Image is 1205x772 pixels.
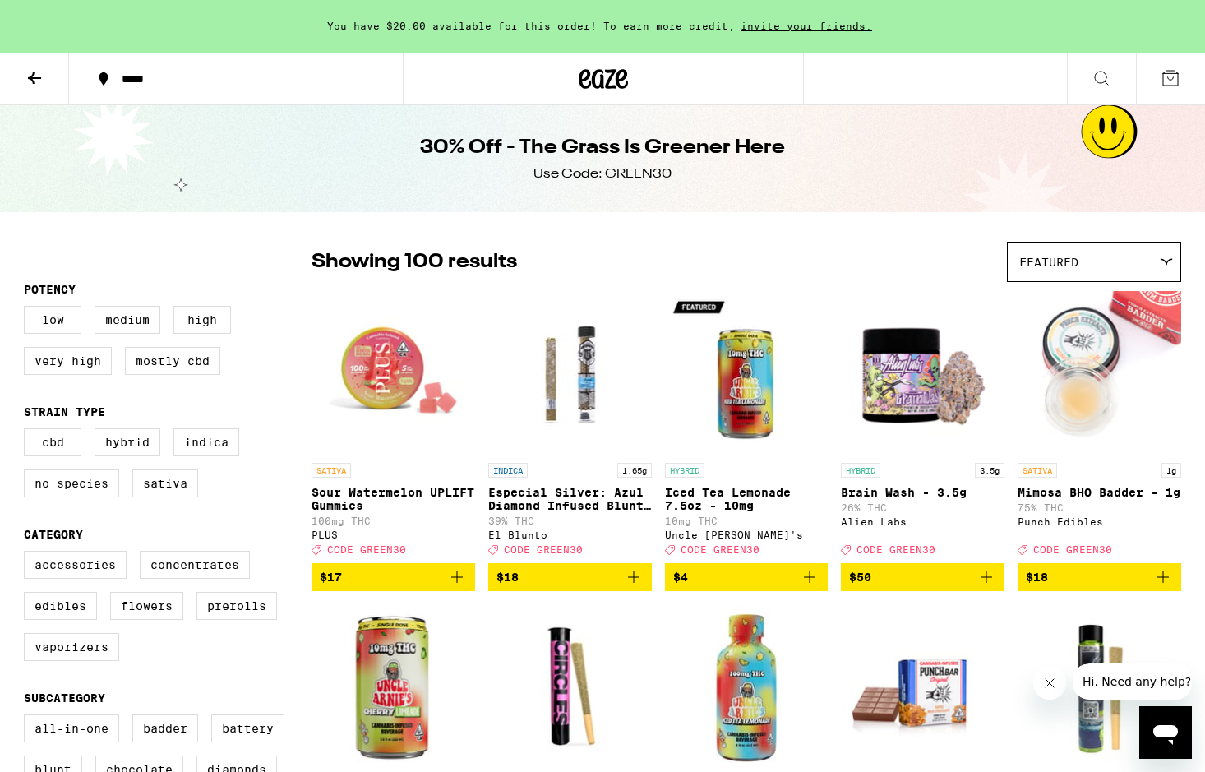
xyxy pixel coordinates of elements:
[95,306,160,334] label: Medium
[420,134,785,162] h1: 30% Off - The Grass Is Greener Here
[24,714,119,742] label: All-In-One
[1073,663,1192,700] iframe: Message from company
[617,463,652,478] p: 1.65g
[735,21,878,31] span: invite your friends.
[841,463,880,478] p: HYBRID
[1139,706,1192,759] iframe: Button to launch messaging window
[173,428,239,456] label: Indica
[488,563,652,591] button: Add to bag
[110,592,183,620] label: Flowers
[1018,604,1181,769] img: Alien Labs - BK Satellite - 1g
[327,544,406,555] span: CODE GREEN30
[1018,290,1181,563] a: Open page for Mimosa BHO Badder - 1g from Punch Edibles
[665,563,829,591] button: Add to bag
[95,428,160,456] label: Hybrid
[312,463,351,478] p: SATIVA
[312,563,475,591] button: Add to bag
[665,529,829,540] div: Uncle [PERSON_NAME]'s
[488,529,652,540] div: El Blunto
[312,290,475,455] img: PLUS - Sour Watermelon UPLIFT Gummies
[841,502,1004,513] p: 26% THC
[1018,290,1181,455] img: Punch Edibles - Mimosa BHO Badder - 1g
[327,21,735,31] span: You have $20.00 available for this order! To earn more credit,
[488,463,528,478] p: INDICA
[24,551,127,579] label: Accessories
[975,463,1004,478] p: 3.5g
[841,290,1004,455] img: Alien Labs - Brain Wash - 3.5g
[488,290,652,455] img: El Blunto - Especial Silver: Azul Diamond Infused Blunt - 1.65g
[24,428,81,456] label: CBD
[1026,571,1048,584] span: $18
[488,604,652,769] img: Circles Base Camp - Grape Ape - 1g
[1033,667,1066,700] iframe: Close message
[24,405,105,418] legend: Strain Type
[312,290,475,563] a: Open page for Sour Watermelon UPLIFT Gummies from PLUS
[665,515,829,526] p: 10mg THC
[312,529,475,540] div: PLUS
[132,469,198,497] label: Sativa
[1018,486,1181,499] p: Mimosa BHO Badder - 1g
[841,563,1004,591] button: Add to bag
[320,571,342,584] span: $17
[140,551,250,579] label: Concentrates
[24,528,83,541] legend: Category
[681,544,759,555] span: CODE GREEN30
[533,165,672,183] div: Use Code: GREEN30
[24,469,119,497] label: No Species
[665,463,704,478] p: HYBRID
[24,283,76,296] legend: Potency
[841,604,1004,769] img: Punch Edibles - Toffee Milk Chocolate
[1033,544,1112,555] span: CODE GREEN30
[841,290,1004,563] a: Open page for Brain Wash - 3.5g from Alien Labs
[1161,463,1181,478] p: 1g
[1018,502,1181,513] p: 75% THC
[24,592,97,620] label: Edibles
[1019,256,1078,269] span: Featured
[24,633,119,661] label: Vaporizers
[504,544,583,555] span: CODE GREEN30
[856,544,935,555] span: CODE GREEN30
[312,248,517,276] p: Showing 100 results
[665,290,829,455] img: Uncle Arnie's - Iced Tea Lemonade 7.5oz - 10mg
[24,347,112,375] label: Very High
[1018,563,1181,591] button: Add to bag
[312,515,475,526] p: 100mg THC
[849,571,871,584] span: $50
[488,515,652,526] p: 39% THC
[24,691,105,705] legend: Subcategory
[496,571,519,584] span: $18
[665,290,829,563] a: Open page for Iced Tea Lemonade 7.5oz - 10mg from Uncle Arnie's
[488,290,652,563] a: Open page for Especial Silver: Azul Diamond Infused Blunt - 1.65g from El Blunto
[312,604,475,769] img: Uncle Arnie's - Cherry Limeade 7.5oz - 10mg
[132,714,198,742] label: Badder
[196,592,277,620] label: Prerolls
[488,486,652,512] p: Especial Silver: Azul Diamond Infused Blunt - 1.65g
[1018,516,1181,527] div: Punch Edibles
[173,306,231,334] label: High
[665,486,829,512] p: Iced Tea Lemonade 7.5oz - 10mg
[841,486,1004,499] p: Brain Wash - 3.5g
[24,306,81,334] label: Low
[665,604,829,769] img: Uncle Arnie's - Iced Tea Lemonade 8oz - 100mg
[1018,463,1057,478] p: SATIVA
[673,571,688,584] span: $4
[841,516,1004,527] div: Alien Labs
[125,347,220,375] label: Mostly CBD
[312,486,475,512] p: Sour Watermelon UPLIFT Gummies
[211,714,284,742] label: Battery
